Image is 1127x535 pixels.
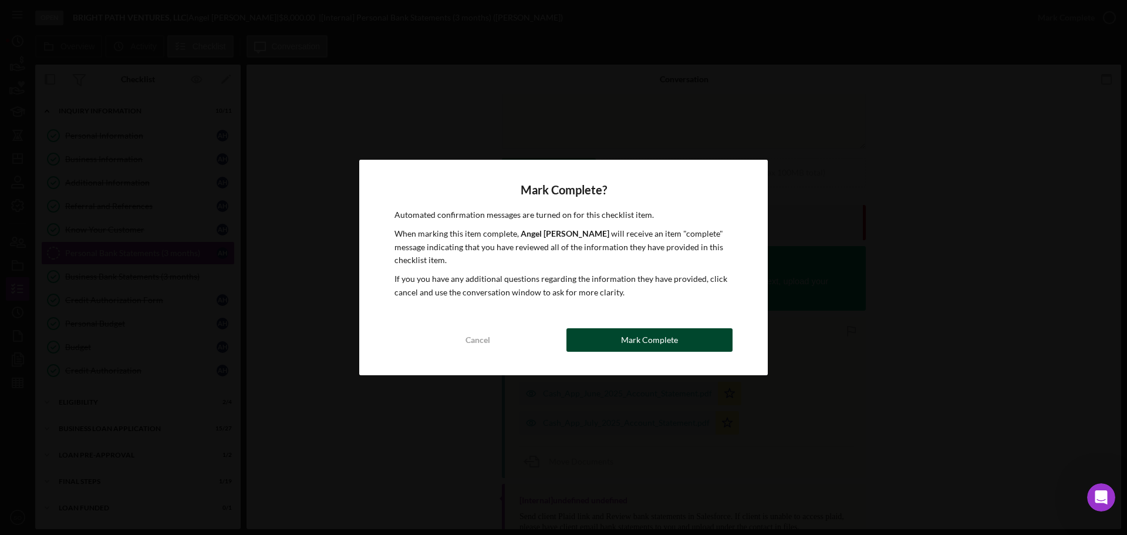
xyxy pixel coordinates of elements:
[566,328,733,352] button: Mark Complete
[394,328,561,352] button: Cancel
[1087,483,1115,512] iframe: Intercom live chat
[394,227,733,267] p: When marking this item complete, will receive an item "complete" message indicating that you have...
[394,272,733,299] p: If you you have any additional questions regarding the information they have provided, click canc...
[394,208,733,221] p: Automated confirmation messages are turned on for this checklist item.
[621,328,678,352] div: Mark Complete
[465,328,490,352] div: Cancel
[521,228,609,238] b: Angel [PERSON_NAME]
[394,183,733,197] h4: Mark Complete?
